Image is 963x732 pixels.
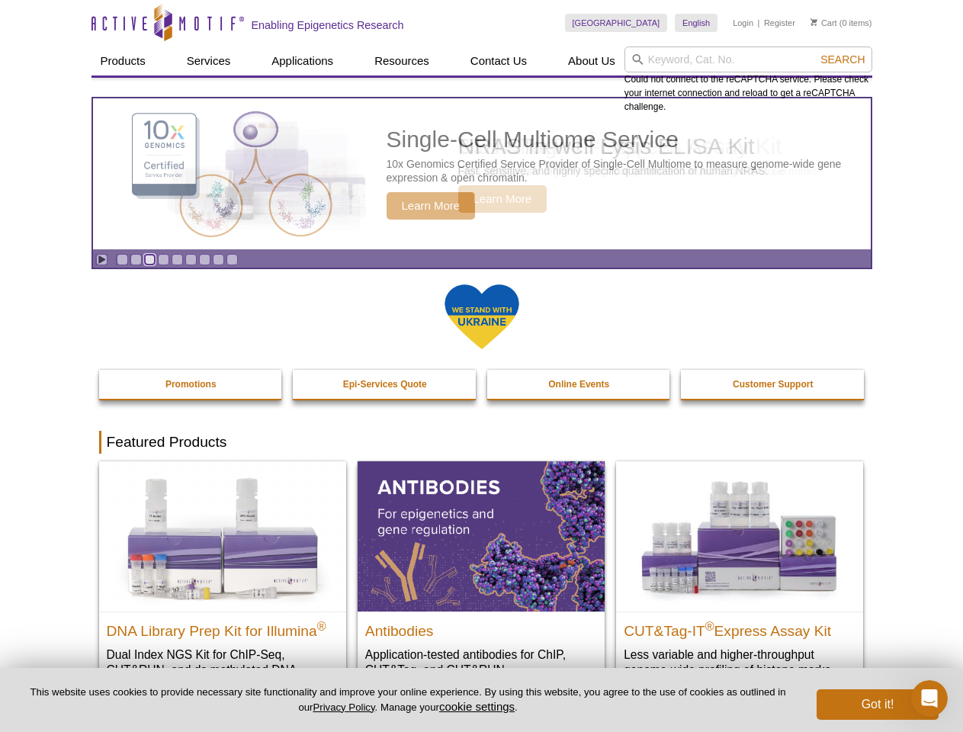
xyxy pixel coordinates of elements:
a: Go to slide 7 [199,254,210,265]
h2: CUT&Tag-IT Express Assay Kit [624,616,855,639]
a: Promotions [99,370,284,399]
a: Go to slide 9 [226,254,238,265]
h2: Enabling Epigenetics Research [252,18,404,32]
a: Go to slide 2 [130,254,142,265]
li: | [758,14,760,32]
sup: ® [705,619,714,632]
article: Single-Cell Multiome Service [93,98,871,249]
input: Keyword, Cat. No. [624,47,872,72]
a: Login [733,18,753,28]
img: CUT&Tag-IT® Express Assay Kit [616,461,863,611]
a: Go to slide 8 [213,254,224,265]
a: Epi-Services Quote [293,370,477,399]
iframe: Intercom live chat [911,680,948,717]
h2: Single-Cell Multiome Service [387,128,863,151]
li: (0 items) [811,14,872,32]
a: Services [178,47,240,75]
p: Less variable and higher-throughput genome-wide profiling of histone marks​. [624,647,855,678]
a: Go to slide 5 [172,254,183,265]
a: Go to slide 1 [117,254,128,265]
img: All Antibodies [358,461,605,611]
h2: Antibodies [365,616,597,639]
p: Application-tested antibodies for ChIP, CUT&Tag, and CUT&RUN. [365,647,597,678]
a: Customer Support [681,370,865,399]
a: [GEOGRAPHIC_DATA] [565,14,668,32]
strong: Online Events [548,379,609,390]
img: Single-Cell Multiome Service [117,104,346,244]
a: Single-Cell Multiome Service Single-Cell Multiome Service 10x Genomics Certified Service Provider... [93,98,871,249]
a: Go to slide 6 [185,254,197,265]
a: Resources [365,47,438,75]
a: Privacy Policy [313,701,374,713]
a: Online Events [487,370,672,399]
span: Search [820,53,865,66]
a: Register [764,18,795,28]
a: English [675,14,717,32]
img: We Stand With Ukraine [444,283,520,351]
button: Got it! [817,689,939,720]
a: Contact Us [461,47,536,75]
a: Go to slide 3 [144,254,156,265]
button: cookie settings [439,700,515,713]
strong: Epi-Services Quote [343,379,427,390]
a: DNA Library Prep Kit for Illumina DNA Library Prep Kit for Illumina® Dual Index NGS Kit for ChIP-... [99,461,346,708]
img: DNA Library Prep Kit for Illumina [99,461,346,611]
strong: Customer Support [733,379,813,390]
img: Your Cart [811,18,817,26]
strong: Promotions [165,379,217,390]
p: 10x Genomics Certified Service Provider of Single-Cell Multiome to measure genome-wide gene expre... [387,157,863,185]
a: Cart [811,18,837,28]
a: About Us [559,47,624,75]
p: Dual Index NGS Kit for ChIP-Seq, CUT&RUN, and ds methylated DNA assays. [107,647,339,693]
p: This website uses cookies to provide necessary site functionality and improve your online experie... [24,685,791,714]
h2: DNA Library Prep Kit for Illumina [107,616,339,639]
sup: ® [317,619,326,632]
div: Could not connect to the reCAPTCHA service. Please check your internet connection and reload to g... [624,47,872,114]
a: All Antibodies Antibodies Application-tested antibodies for ChIP, CUT&Tag, and CUT&RUN. [358,461,605,692]
h2: Featured Products [99,431,865,454]
a: Products [91,47,155,75]
a: Toggle autoplay [96,254,108,265]
a: Applications [262,47,342,75]
span: Learn More [387,192,476,220]
a: CUT&Tag-IT® Express Assay Kit CUT&Tag-IT®Express Assay Kit Less variable and higher-throughput ge... [616,461,863,692]
a: Go to slide 4 [158,254,169,265]
button: Search [816,53,869,66]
